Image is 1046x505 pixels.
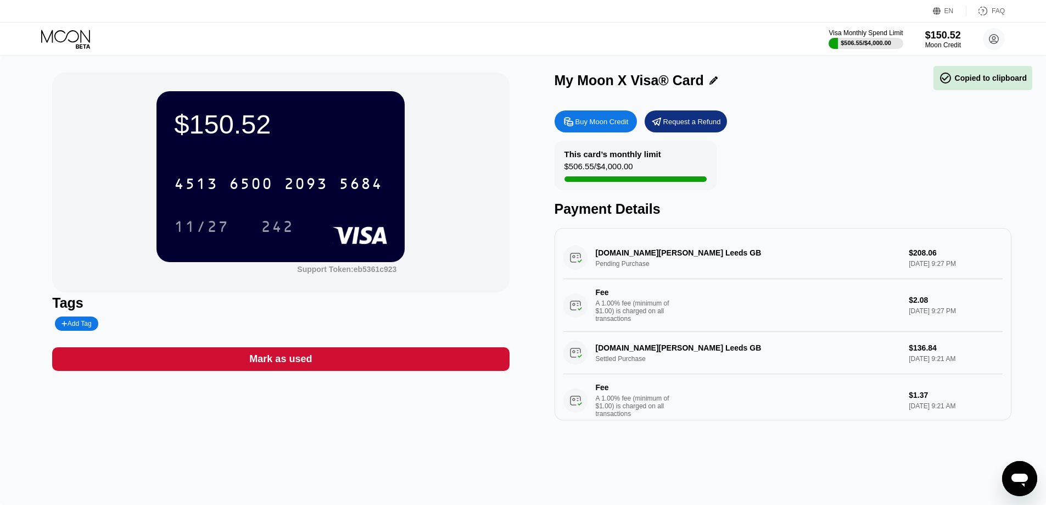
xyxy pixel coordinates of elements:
[229,176,273,194] div: 6500
[167,170,389,197] div: 4513650020935684
[52,347,509,371] div: Mark as used
[939,71,1027,85] div: Copied to clipboard
[909,296,1002,304] div: $2.08
[297,265,396,274] div: Support Token:eb5361c923
[55,317,98,331] div: Add Tag
[663,117,721,126] div: Request a Refund
[645,110,727,132] div: Request a Refund
[575,117,629,126] div: Buy Moon Credit
[563,279,1003,332] div: FeeA 1.00% fee (minimum of $1.00) is charged on all transactions$2.08[DATE] 9:27 PM
[596,395,678,418] div: A 1.00% fee (minimum of $1.00) is charged on all transactions
[596,383,673,392] div: Fee
[596,288,673,297] div: Fee
[1002,461,1037,496] iframe: Кнопка запуска окна обмена сообщениями
[284,176,328,194] div: 2093
[829,29,903,49] div: Visa Monthly Spend Limit$506.55/$4,000.00
[249,353,312,365] div: Mark as used
[261,219,294,237] div: 242
[555,110,637,132] div: Buy Moon Credit
[564,149,661,159] div: This card’s monthly limit
[166,213,237,240] div: 11/27
[563,374,1003,427] div: FeeA 1.00% fee (minimum of $1.00) is charged on all transactions$1.37[DATE] 9:21 AM
[992,7,1005,15] div: FAQ
[939,71,952,85] span: 
[52,295,509,311] div: Tags
[925,30,961,41] div: $150.52
[909,391,1002,399] div: $1.37
[174,109,387,140] div: $150.52
[564,162,633,176] div: $506.55 / $4,000.00
[174,176,218,194] div: 4513
[829,29,903,37] div: Visa Monthly Spend Limit
[925,41,961,49] div: Moon Credit
[944,7,954,15] div: EN
[253,213,302,240] div: 242
[555,73,704,88] div: My Moon X Visa® Card
[297,265,396,274] div: Support Token: eb5361c923
[596,299,678,323] div: A 1.00% fee (minimum of $1.00) is charged on all transactions
[925,30,961,49] div: $150.52Moon Credit
[61,320,91,328] div: Add Tag
[933,5,966,16] div: EN
[555,201,1011,217] div: Payment Details
[909,402,1002,410] div: [DATE] 9:21 AM
[909,307,1002,315] div: [DATE] 9:27 PM
[174,219,229,237] div: 11/27
[841,40,891,46] div: $506.55 / $4,000.00
[966,5,1005,16] div: FAQ
[339,176,383,194] div: 5684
